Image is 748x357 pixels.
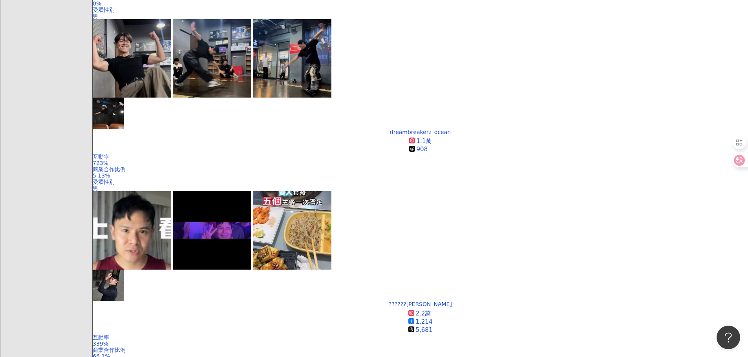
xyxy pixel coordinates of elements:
div: dreambreakerz_ocean [390,129,451,135]
div: 5,681 [416,326,433,334]
div: 互動率 [93,334,748,341]
div: 1,214 [416,318,433,326]
div: 受眾性別 [93,179,748,185]
div: 受眾性別 [93,7,748,13]
div: ??????[PERSON_NAME] [389,301,452,307]
img: KOL Avatar [93,98,124,129]
img: post-image [173,19,251,98]
div: 908 [417,145,428,154]
div: 男 [93,185,748,191]
div: 723% [93,160,748,166]
div: 2.2萬 [416,310,431,318]
iframe: Help Scout Beacon - Open [717,326,740,349]
img: post-image [253,191,331,270]
img: KOL Avatar [93,270,124,301]
img: post-image [173,191,251,270]
div: 商業合作比例 [93,166,748,172]
div: 0% [93,0,748,7]
img: post-image [253,19,331,98]
a: dreambreakerz_ocean1.1萬908互動率723%商業合作比例5.13%受眾性別男 [93,129,748,192]
a: KOL Avatar [93,98,748,129]
a: KOL Avatar [93,270,748,301]
div: 商業合作比例 [93,347,748,353]
div: 互動率 [93,154,748,160]
div: 男 [93,13,748,19]
div: 339% [93,341,748,347]
img: post-image [93,19,171,98]
div: 1.1萬 [417,137,432,145]
div: 5.13% [93,172,748,179]
img: post-image [93,191,171,270]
